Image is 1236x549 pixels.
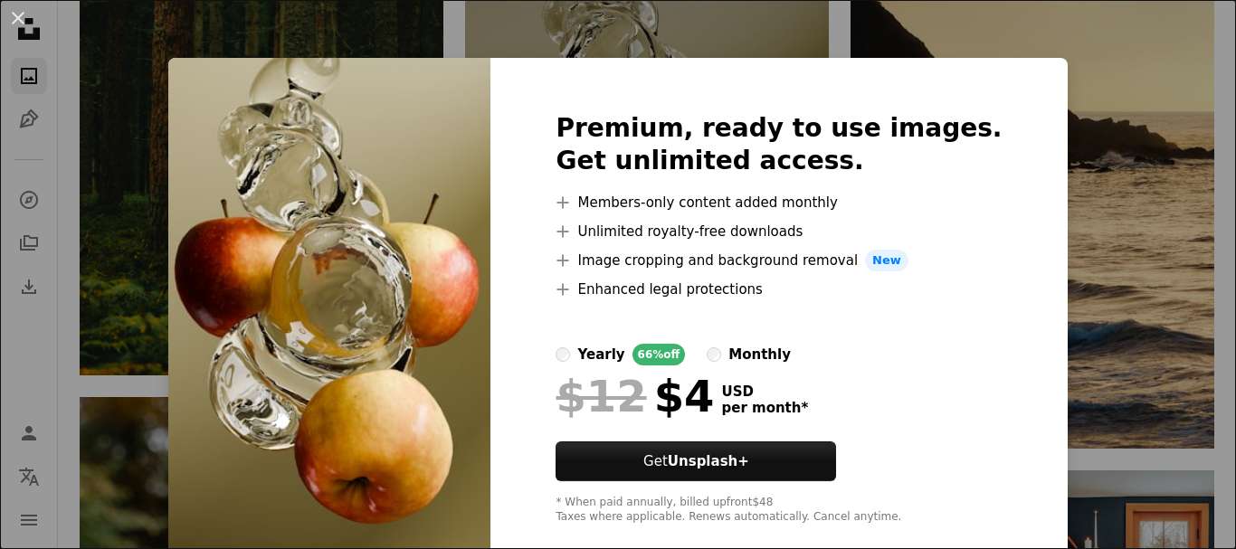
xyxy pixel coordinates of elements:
[556,441,836,481] button: GetUnsplash+
[556,496,1002,525] div: * When paid annually, billed upfront $48 Taxes where applicable. Renews automatically. Cancel any...
[721,400,808,416] span: per month *
[556,279,1002,300] li: Enhanced legal protections
[556,373,646,420] span: $12
[556,347,570,362] input: yearly66%off
[728,344,791,365] div: monthly
[865,250,908,271] span: New
[556,192,1002,213] li: Members-only content added monthly
[721,383,808,400] span: USD
[707,347,721,362] input: monthly
[556,221,1002,242] li: Unlimited royalty-free downloads
[556,373,714,420] div: $4
[556,112,1002,177] h2: Premium, ready to use images. Get unlimited access.
[577,344,624,365] div: yearly
[632,344,686,365] div: 66% off
[556,250,1002,271] li: Image cropping and background removal
[668,453,749,469] strong: Unsplash+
